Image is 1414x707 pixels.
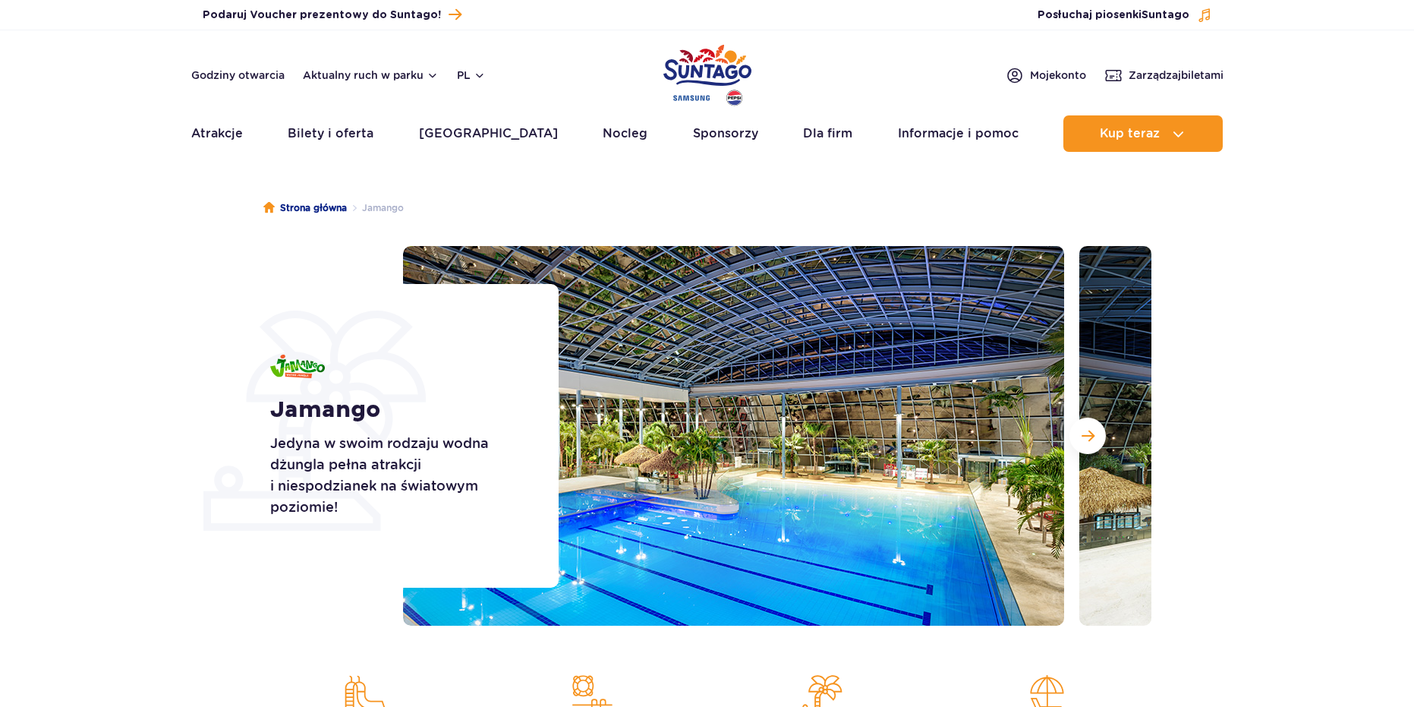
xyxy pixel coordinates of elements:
[263,200,347,216] a: Strona główna
[1104,66,1223,84] a: Zarządzajbiletami
[1030,68,1086,83] span: Moje konto
[191,68,285,83] a: Godziny otwarcia
[663,38,751,108] a: Park of Poland
[457,68,486,83] button: pl
[203,8,441,23] span: Podaruj Voucher prezentowy do Suntago!
[1006,66,1086,84] a: Mojekonto
[288,115,373,152] a: Bilety i oferta
[1038,8,1189,23] span: Posłuchaj piosenki
[1100,127,1160,140] span: Kup teraz
[603,115,647,152] a: Nocleg
[270,433,524,518] p: Jedyna w swoim rodzaju wodna dżungla pełna atrakcji i niespodzianek na światowym poziomie!
[1129,68,1223,83] span: Zarządzaj biletami
[191,115,243,152] a: Atrakcje
[270,355,325,378] img: Jamango
[898,115,1019,152] a: Informacje i pomoc
[1038,8,1212,23] button: Posłuchaj piosenkiSuntago
[803,115,852,152] a: Dla firm
[347,200,404,216] li: Jamango
[203,5,461,25] a: Podaruj Voucher prezentowy do Suntago!
[419,115,558,152] a: [GEOGRAPHIC_DATA]
[693,115,758,152] a: Sponsorzy
[1063,115,1223,152] button: Kup teraz
[270,396,524,424] h1: Jamango
[1142,10,1189,21] span: Suntago
[303,69,439,81] button: Aktualny ruch w parku
[1069,418,1106,454] button: Następny slajd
